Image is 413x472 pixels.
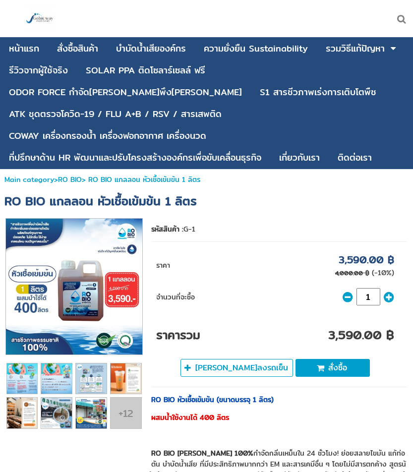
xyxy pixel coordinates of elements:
img: e1fa0145faf34ce69a081c882879e26e [7,363,38,394]
img: 22346ad6c85c4ff689454f385e45bf32 [76,363,107,394]
div: บําบัดน้ำเสียองค์กร [116,44,186,53]
div: รวมวิธีแก้ปัญหา [326,44,385,53]
a: สั่งซื้อสินค้า [57,39,98,58]
div: ที่ปรึกษาด้าน HR พัฒนาและปรับโครงสร้างองค์กรเพื่อขับเคลื่อนธุรกิจ [9,153,261,162]
p: 3,590.00 ฿ [339,252,394,267]
div: ความยั่งยืน Sustainability [204,44,308,53]
a: หน้าแรก [9,39,39,58]
strong: RO BIO หัวเชื้อเข้มข้น (ขนาดบรรจุ 1 ลิตร) [151,394,274,405]
div: +12 [111,405,141,420]
span: [PERSON_NAME]ลงรถเข็น [195,362,288,374]
div: รีวิวจากผู้ใช้จริง [9,66,68,75]
div: ATK ชุดตรวจโควิด-19 / FLU A+B / RSV / สารเสพติด [9,110,222,118]
img: e37c2cfd28c348b78abac27a7fe1faab [7,398,38,428]
strong: RO BIO [PERSON_NAME] 100% [151,448,253,459]
td: 3,590.00 ฿ [226,310,399,349]
p: 4,000.00 ฿ [335,268,369,278]
span: G-1 [183,224,195,235]
a: บําบัดน้ำเสียองค์กร [116,39,186,58]
div: ติดต่อเรา [338,153,372,162]
a: SOLAR PPA ติดโซลาร์เซลล์ ฟรี [86,61,205,80]
td: ราคารวม [151,310,226,349]
a: รีวิวจากผู้ใช้จริง [9,61,68,80]
button: [PERSON_NAME]ลงรถเข็น [180,359,293,377]
img: e4e8fc325aa24844b8cbee2ee0dc281d [41,398,72,428]
a: ความยั่งยืน Sustainability [204,39,308,58]
div: เกี่ยวกับเรา [279,153,320,162]
a: RO BIO [58,174,82,185]
button: สั่งซื้อ [295,359,370,377]
a: Main category [4,174,54,185]
img: 590f9545f44846a185cfe197ad74d7bc [41,363,72,394]
img: 46fe287de5354e68b8a373c2afde7456 [76,398,107,428]
a: เกี่ยวกับเรา [279,148,320,167]
div: หน้าแรก [9,44,39,53]
div: ODOR FORCE กำจัด[PERSON_NAME]พึง[PERSON_NAME] [9,88,242,97]
a: COWAY เครื่องกรองน้ำ เครื่องฟอกอากาศ เครื่องนวด [9,126,206,145]
a: ติดต่อเรา [338,148,372,167]
img: 8878413a97944e3f8fca15d0eb43459c [6,219,142,354]
td: ราคา [151,247,226,283]
a: S1 สารชีวภาพเร่งการเติบโตพืช [260,83,376,102]
strong: ผสมน้ำใช้งานได้ 400 ลิตร [151,412,229,423]
span: สั่งซื้อ [328,362,347,374]
span: RO BIO แกลลอน หัวเชื้อเข้มข้น 1 ลิตร [4,191,197,210]
div: S1 สารชีวภาพเร่งการเติบโตพืช [260,88,376,97]
img: c5d086efc79f4d469cf23441bc54db9e [111,363,141,394]
div: SOLAR PPA ติดโซลาร์เซลล์ ฟรี [86,66,205,75]
a: ที่ปรึกษาด้าน HR พัฒนาและปรับโครงสร้างองค์กรเพื่อขับเคลื่อนธุรกิจ [9,148,261,167]
a: +12 [111,398,141,428]
div: สั่งซื้อสินค้า [57,44,98,53]
b: รหัสสินค้า : [151,224,183,235]
a: ODOR FORCE กำจัด[PERSON_NAME]พึง[PERSON_NAME] [9,83,242,102]
a: รวมวิธีแก้ปัญหา [326,39,385,58]
a: ATK ชุดตรวจโควิด-19 / FLU A+B / RSV / สารเสพติด [9,105,222,123]
span: จำนวนที่จะซื้อ [156,292,195,302]
div: COWAY เครื่องกรองน้ำ เครื่องฟอกอากาศ เครื่องนวด [9,131,206,140]
img: large-1644130236041.jpg [25,4,55,34]
span: (-10%) [372,267,394,278]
